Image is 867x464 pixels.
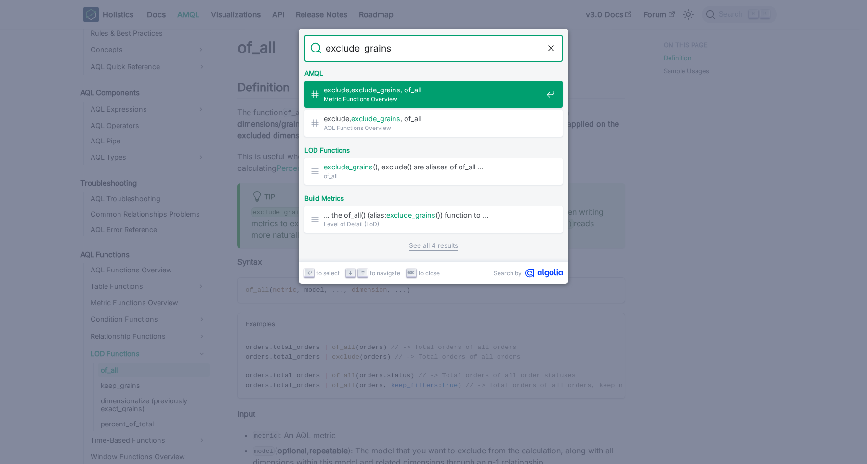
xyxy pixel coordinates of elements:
a: exclude,exclude_grains, of_allMetric Functions Overview [304,81,563,108]
span: … the of_all() (alias: ()) function to … [324,210,542,219]
span: of_all [324,171,542,180]
a: See all 4 results [409,241,458,251]
span: (), exclude() are aliases of of_all … [324,162,542,171]
div: LOD Functions [302,139,565,158]
span: to close [419,269,440,278]
svg: Enter key [306,269,313,276]
button: Clear the query [545,42,557,54]
mark: exclude_grains [386,211,435,219]
span: Level of Detail (LoD) [324,219,542,229]
mark: exclude_grains [351,115,400,123]
input: Search docs [322,35,545,62]
span: exclude, , of_all [324,85,542,94]
span: Metric Functions Overview [324,94,542,103]
svg: Arrow up [359,269,367,276]
div: Build Metrics [302,187,565,206]
a: … the of_all() (alias:exclude_grains()) function to …Level of Detail (LoD) [304,206,563,233]
span: to select [316,269,340,278]
a: exclude_grains(), exclude() are aliases of of_all …of_all [304,158,563,185]
a: Search byAlgolia [494,269,563,278]
div: AMQL [302,62,565,81]
svg: Escape key [407,269,415,276]
span: to navigate [370,269,400,278]
svg: Arrow down [347,269,354,276]
mark: exclude_grains [351,86,400,94]
svg: Algolia [525,269,563,278]
span: Search by [494,269,522,278]
a: exclude,exclude_grains, of_allAQL Functions Overview [304,110,563,137]
span: AQL Functions Overview [324,123,542,132]
mark: exclude_grains [324,163,373,171]
span: exclude, , of_all [324,114,542,123]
